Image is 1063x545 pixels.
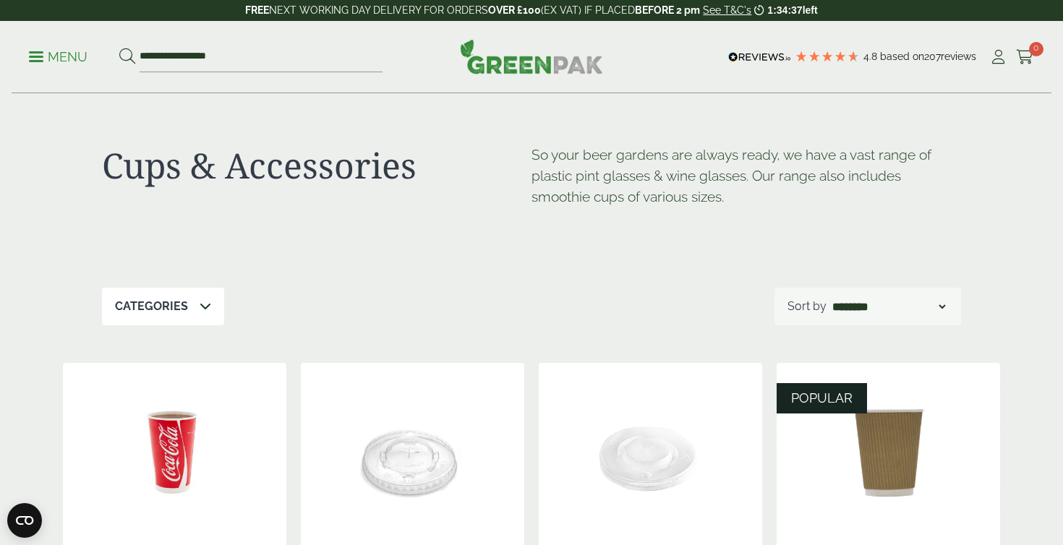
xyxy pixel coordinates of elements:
img: GreenPak Supplies [460,39,603,74]
a: Menu [29,48,87,63]
span: left [803,4,818,16]
div: 4.79 Stars [795,50,860,63]
img: 16/22oz Straw Slot Coke Cup lid [539,363,762,544]
span: 1:34:37 [767,4,802,16]
button: Open CMP widget [7,503,42,538]
p: So your beer gardens are always ready, we have a vast range of plastic pint glasses & wine glasse... [531,145,961,207]
p: Sort by [787,298,827,315]
i: My Account [989,50,1007,64]
span: 4.8 [863,51,880,62]
strong: OVER £100 [488,4,541,16]
span: 207 [924,51,941,62]
a: 0 [1016,46,1034,68]
select: Shop order [829,298,948,315]
a: See T&C's [703,4,751,16]
span: reviews [941,51,976,62]
img: 12oz Kraft Ripple Cup-0 [777,363,1000,544]
i: Cart [1016,50,1034,64]
p: Categories [115,298,188,315]
img: REVIEWS.io [728,52,791,62]
span: Based on [880,51,924,62]
h1: Cups & Accessories [102,145,531,186]
span: 0 [1029,42,1043,56]
strong: BEFORE 2 pm [635,4,700,16]
p: Menu [29,48,87,66]
img: 12oz straw slot coke cup lid [301,363,524,544]
strong: FREE [245,4,269,16]
span: POPULAR [791,390,853,405]
img: 12oz Coca Cola Cup with coke [63,363,286,544]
